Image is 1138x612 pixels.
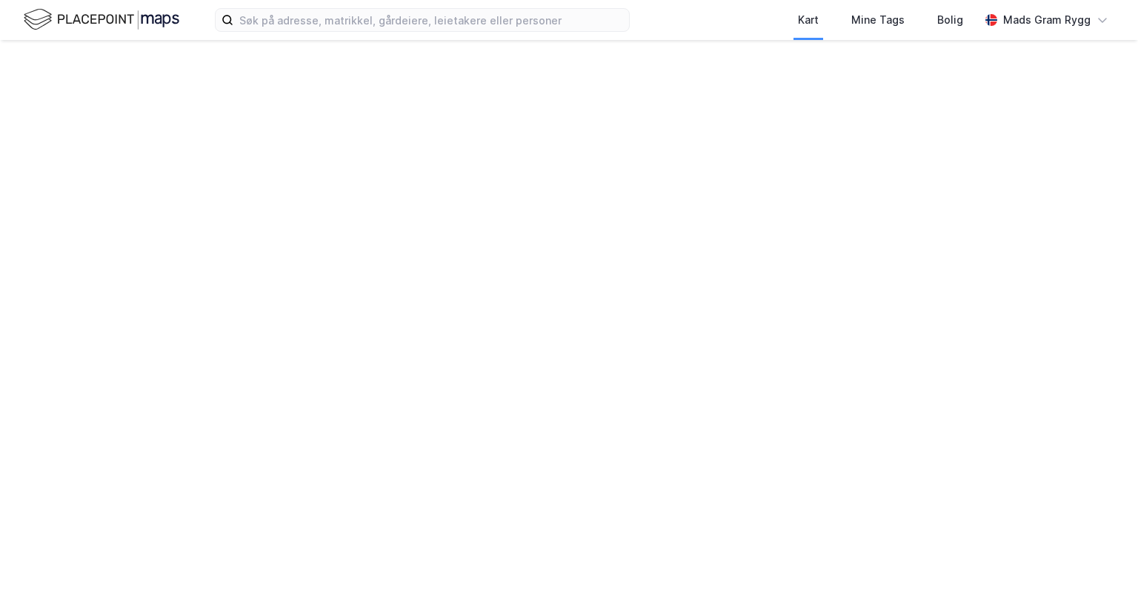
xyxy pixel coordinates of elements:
div: Kart [798,11,819,29]
iframe: Chat Widget [1064,541,1138,612]
div: Bolig [937,11,963,29]
input: Søk på adresse, matrikkel, gårdeiere, leietakere eller personer [233,9,629,31]
div: Mads Gram Rygg [1003,11,1091,29]
div: Mine Tags [851,11,905,29]
img: logo.f888ab2527a4732fd821a326f86c7f29.svg [24,7,179,33]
